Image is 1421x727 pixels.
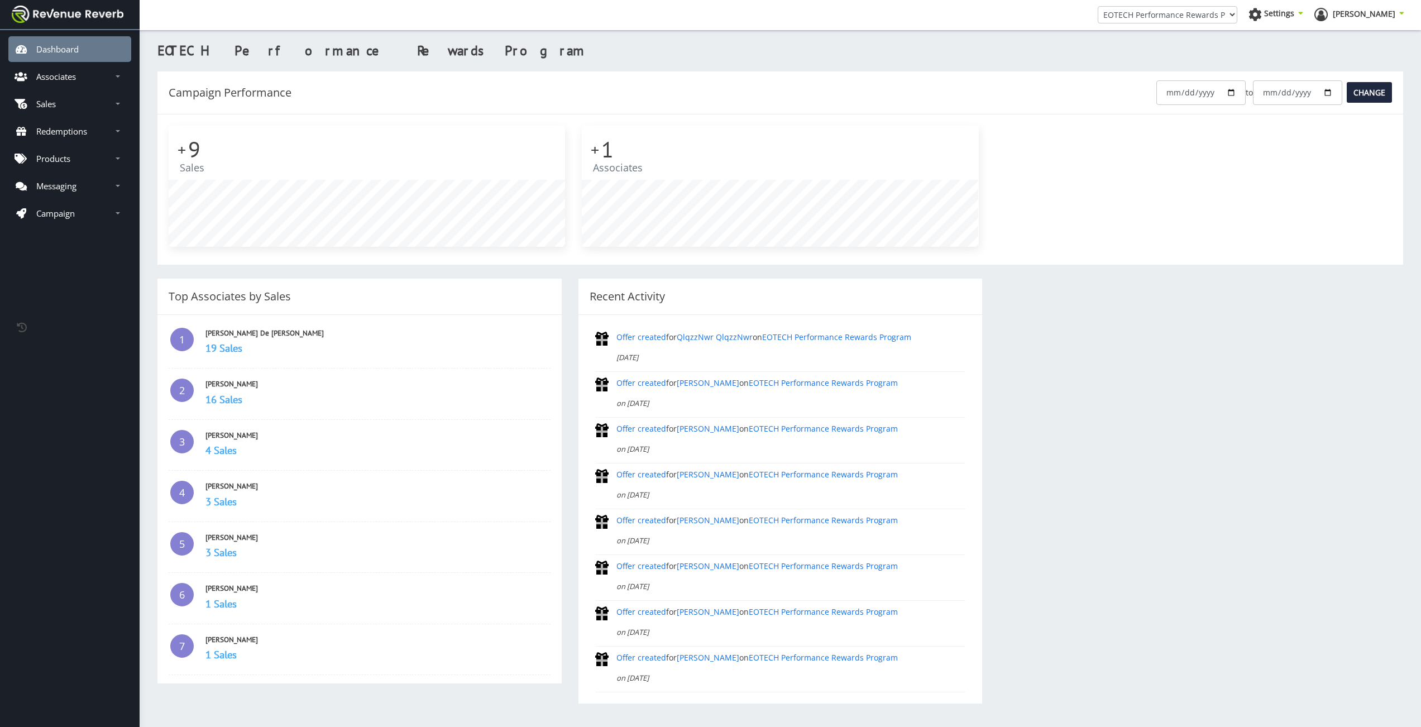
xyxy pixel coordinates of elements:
a: [PERSON_NAME] [677,515,739,525]
a: [PERSON_NAME] [205,635,258,644]
div: Top Associates by Sales [169,288,551,305]
h3: 1 Sales [205,596,551,611]
img: create.png [595,377,609,391]
p: for on [616,377,966,389]
p: for on [616,469,966,480]
h3: EOTECH Performance Rewards Program [157,41,1403,60]
h3: 1 Sales [205,647,551,662]
a: Offer created [616,423,666,434]
p: Redemptions [36,126,87,137]
p: Campaign [36,208,75,219]
img: ph-profile.png [1314,8,1328,21]
span: 7 [169,633,195,659]
img: create.png [595,606,609,620]
span: + [178,138,186,160]
a: Associates [8,64,131,89]
a: Campaign [8,200,131,226]
em: on [DATE] [616,398,649,408]
h3: 19 Sales [205,341,551,355]
p: Messaging [36,180,76,192]
div: Campaign Performance [169,84,291,102]
img: create.png [595,515,609,529]
a: Offer created [616,561,666,571]
img: create.png [595,423,609,437]
p: for on [616,606,966,618]
a: Offer created [616,515,666,525]
a: [PERSON_NAME] [677,561,739,571]
a: QlqzzNwr QlqzzNwr [677,332,753,342]
a: Sales [8,91,131,117]
h3: 4 Sales [205,443,551,457]
a: Messaging [8,173,131,199]
a: Offer created [616,606,666,617]
a: EOTECH Performance Rewards Program [749,561,898,571]
em: on [DATE] [616,581,649,591]
p: Dashboard [36,44,79,55]
span: 6 [169,581,195,608]
img: create.png [595,332,609,346]
em: on [DATE] [616,490,649,500]
a: Offer created [616,377,666,388]
span: 5 [169,530,195,557]
a: EOTECH Performance Rewards Program [749,652,898,663]
em: [DATE] [616,352,638,362]
p: for on [616,561,966,572]
span: 4 [169,479,195,506]
span: 3 [169,428,195,455]
a: Settings [1248,8,1303,25]
a: EOTECH Performance Rewards Program [749,515,898,525]
h2: 9 [180,137,554,162]
p: for on [616,423,966,434]
p: for on [616,332,966,343]
a: [PERSON_NAME] [205,533,258,542]
img: create.png [595,469,609,483]
p: for on [616,652,966,663]
a: [PERSON_NAME] [677,469,739,480]
p: Associates [593,162,967,173]
h2: 1 [593,137,967,162]
input: Change [1347,82,1392,103]
a: [PERSON_NAME] [205,583,258,593]
em: on [DATE] [616,535,649,546]
span: Settings [1264,8,1294,18]
a: [PERSON_NAME] [205,379,258,389]
a: EOTECH Performance Rewards Program [749,469,898,480]
a: EOTECH Performance Rewards Program [762,332,911,342]
span: [PERSON_NAME] [1333,8,1395,19]
h3: 16 Sales [205,392,551,406]
p: Sales [36,98,56,109]
a: [PERSON_NAME] [677,606,739,617]
a: [PERSON_NAME] De [PERSON_NAME] [205,328,324,338]
a: Redemptions [8,118,131,144]
p: Associates [36,71,76,82]
div: Recent Activity [590,288,972,305]
h3: 3 Sales [205,494,551,509]
p: for on [616,515,966,526]
a: EOTECH Performance Rewards Program [749,377,898,388]
a: [PERSON_NAME] [205,431,258,440]
form: to [1156,80,1392,105]
a: [PERSON_NAME] [205,481,258,491]
span: + [591,138,599,160]
img: create.png [595,652,609,666]
a: [PERSON_NAME] [677,423,739,434]
img: navbar brand [12,6,123,23]
a: Dashboard [8,36,131,62]
a: [PERSON_NAME] [677,377,739,388]
a: Offer created [616,469,666,480]
span: 1 [169,326,195,353]
h3: 3 Sales [205,545,551,559]
a: EOTECH Performance Rewards Program [749,606,898,617]
a: [PERSON_NAME] [677,652,739,663]
a: Products [8,146,131,171]
a: [PERSON_NAME] [1314,8,1404,25]
a: EOTECH Performance Rewards Program [749,423,898,434]
em: on [DATE] [616,627,649,637]
a: Offer created [616,652,666,663]
em: on [DATE] [616,673,649,683]
p: Products [36,153,70,164]
a: Offer created [616,332,666,342]
span: 2 [169,377,195,404]
p: Sales [180,162,554,173]
img: create.png [595,561,609,575]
